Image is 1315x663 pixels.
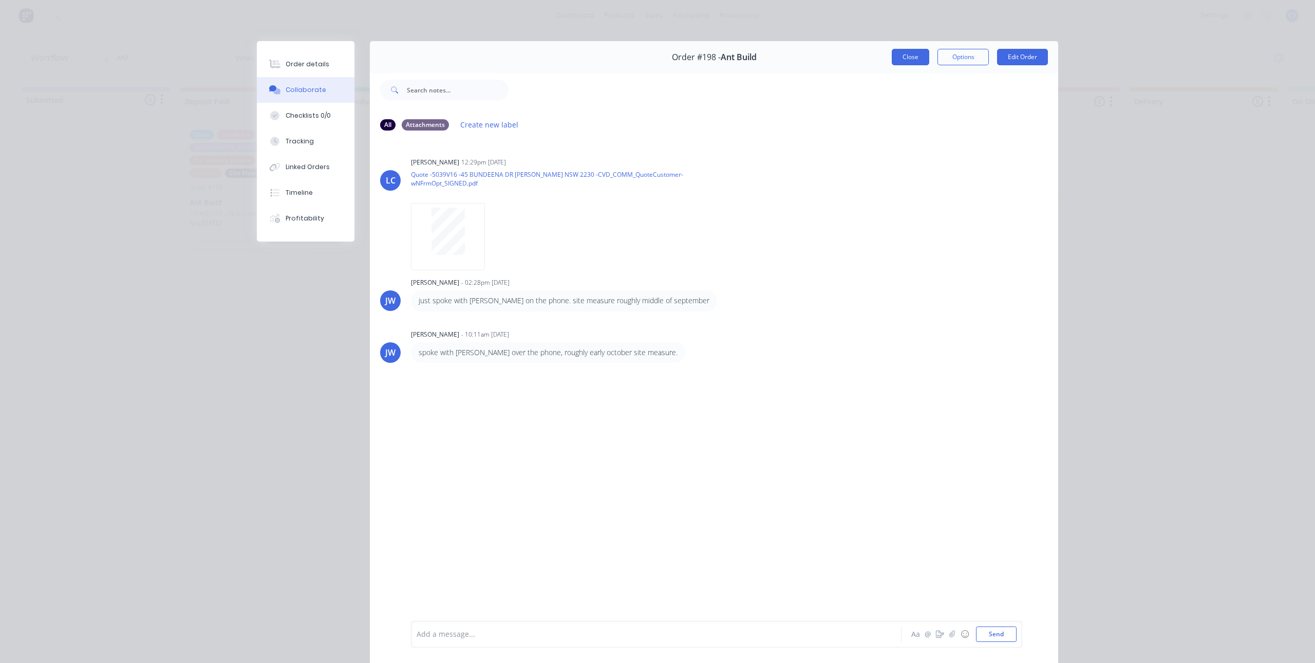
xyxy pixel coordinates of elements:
div: Profitability [286,214,324,223]
button: Close [892,49,929,65]
div: Collaborate [286,85,326,95]
span: Ant Build [721,52,757,62]
p: just spoke with [PERSON_NAME] on the phone. site measure roughly middle of september [419,296,709,306]
div: Order details [286,60,329,69]
input: Search notes... [407,80,509,100]
div: Linked Orders [286,162,330,172]
div: Tracking [286,137,314,146]
div: [PERSON_NAME] [411,330,459,339]
button: Linked Orders [257,154,354,180]
button: Create new label [455,118,524,132]
div: - 02:28pm [DATE] [461,278,510,287]
span: Order #198 - [672,52,721,62]
div: [PERSON_NAME] [411,158,459,167]
button: Collaborate [257,77,354,103]
button: Checklists 0/0 [257,103,354,128]
button: Tracking [257,128,354,154]
button: ☺ [959,628,971,640]
div: Checklists 0/0 [286,111,331,120]
button: Profitability [257,206,354,231]
button: @ [922,628,934,640]
div: - 10:11am [DATE] [461,330,509,339]
div: [PERSON_NAME] [411,278,459,287]
div: 12:29pm [DATE] [461,158,506,167]
p: spoke with [PERSON_NAME] over the phone, roughly early october site measure. [419,347,678,358]
div: LC [386,174,396,187]
button: Options [937,49,989,65]
div: All [380,119,396,131]
button: Edit Order [997,49,1048,65]
p: Quote -5039V16 -45 BUNDEENA DR [PERSON_NAME] NSW 2230 -CVD_COMM_QuoteCustomer-wNFrmOpt_SIGNED.pdf [411,170,732,188]
div: JW [385,346,396,359]
button: Aa [909,628,922,640]
div: JW [385,294,396,307]
button: Send [976,627,1017,642]
button: Order details [257,51,354,77]
button: Timeline [257,180,354,206]
div: Timeline [286,188,313,197]
div: Attachments [402,119,449,131]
